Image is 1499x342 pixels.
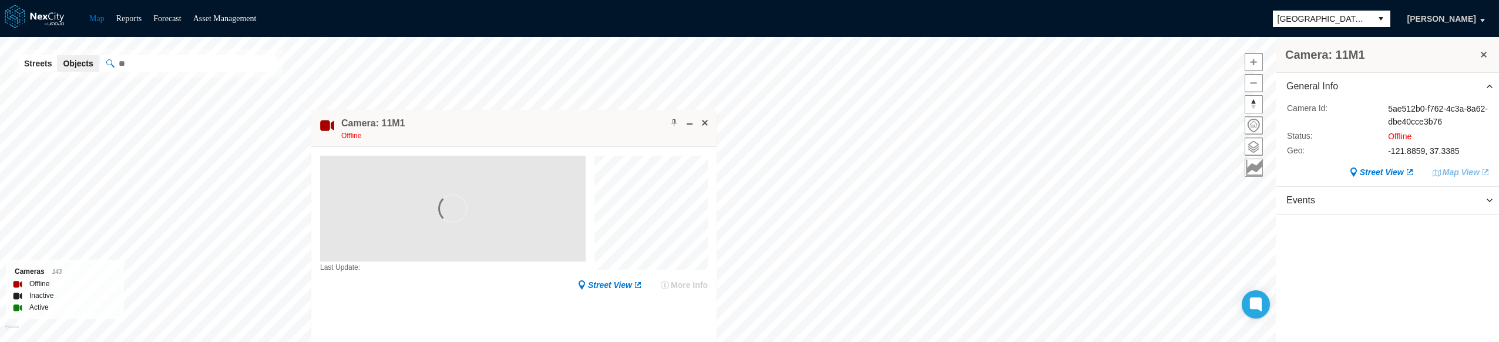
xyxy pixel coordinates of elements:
[1395,9,1488,29] button: [PERSON_NAME]
[1245,159,1263,177] button: Key metrics
[63,58,93,69] span: Objects
[320,261,586,273] div: Last Update:
[1245,53,1262,71] span: Zoom in
[1245,95,1263,113] button: Reset bearing to north
[29,301,49,313] label: Active
[1245,53,1263,71] button: Zoom in
[89,14,105,23] a: Map
[24,58,52,69] span: Streets
[1287,145,1370,157] label: Geo :
[18,55,58,72] button: Streets
[153,14,181,23] a: Forecast
[341,117,405,130] h4: Double-click to make header text selectable
[577,279,643,290] a: Street View
[341,132,361,140] span: Offline
[5,325,19,338] a: Mapbox homepage
[1349,166,1414,178] a: Street View
[1388,102,1490,128] div: 5ae512b0-f762-4c3a-8a62-dbe40cce3b76
[1287,130,1370,143] label: Status :
[116,14,142,23] a: Reports
[1286,194,1315,207] span: Events
[1286,80,1338,93] span: General Info
[1372,11,1390,27] button: select
[193,14,257,23] a: Asset Management
[1278,13,1367,25] span: [GEOGRAPHIC_DATA][PERSON_NAME]
[1388,145,1490,157] div: -121.8859, 37.3385
[1285,46,1478,63] h3: Camera: 11M1
[341,117,405,142] div: Double-click to make header text selectable
[1388,132,1411,141] span: Offline
[1245,96,1262,113] span: Reset bearing to north
[1407,13,1476,25] span: [PERSON_NAME]
[1287,102,1370,128] label: Camera Id :
[1245,116,1263,135] button: Home
[29,278,49,290] label: Offline
[588,279,632,290] span: Street View
[29,290,53,301] label: Inactive
[15,266,115,278] div: Cameras
[1245,74,1263,92] button: Zoom out
[1245,138,1263,156] button: Layers management
[57,55,99,72] button: Objects
[594,156,708,270] canvas: Map
[52,269,62,275] span: 143
[1360,166,1404,178] span: Street View
[1245,75,1262,92] span: Zoom out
